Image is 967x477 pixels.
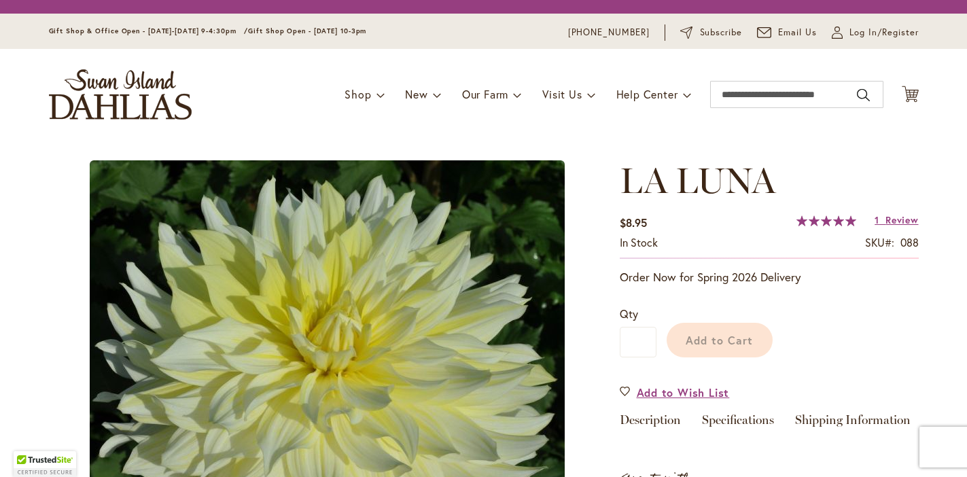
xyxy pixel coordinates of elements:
div: Detailed Product Info [620,414,919,434]
a: Description [620,414,681,434]
strong: SKU [865,235,894,249]
div: 100% [796,215,856,226]
a: Email Us [757,26,817,39]
span: 1 [875,213,879,226]
a: [PHONE_NUMBER] [568,26,650,39]
span: Shop [345,87,371,101]
span: Our Farm [462,87,508,101]
a: Add to Wish List [620,385,730,400]
span: Gift Shop & Office Open - [DATE]-[DATE] 9-4:30pm / [49,26,249,35]
span: LA LUNA [620,159,775,202]
a: Shipping Information [795,414,911,434]
span: New [405,87,427,101]
span: Subscribe [700,26,743,39]
span: Add to Wish List [637,385,730,400]
span: Review [885,213,918,226]
iframe: Launch Accessibility Center [10,429,48,467]
a: Subscribe [680,26,742,39]
span: Qty [620,306,638,321]
span: In stock [620,235,658,249]
a: Specifications [702,414,774,434]
a: store logo [49,69,192,120]
div: Availability [620,235,658,251]
a: Log In/Register [832,26,919,39]
span: Visit Us [542,87,582,101]
a: 1 Review [875,213,918,226]
p: Order Now for Spring 2026 Delivery [620,269,919,285]
span: $8.95 [620,215,647,230]
span: Gift Shop Open - [DATE] 10-3pm [248,26,366,35]
div: 088 [900,235,919,251]
span: Log In/Register [849,26,919,39]
span: Email Us [778,26,817,39]
span: Help Center [616,87,678,101]
button: Search [857,84,869,106]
